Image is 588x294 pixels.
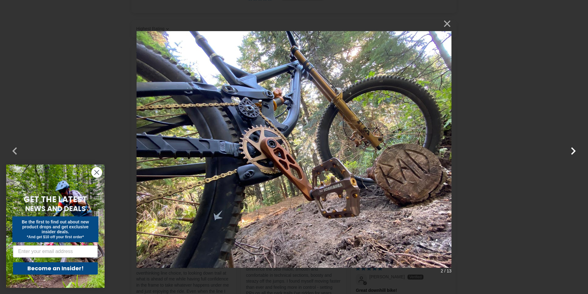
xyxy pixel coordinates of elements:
[13,245,98,258] input: Enter your email address
[27,235,84,239] span: *And get $10 off your first order*
[7,140,22,154] button: Previous (Left arrow key)
[91,167,102,178] button: Close dialog
[441,267,451,275] span: 2 / 13
[24,194,87,205] span: GET THE LATEST
[137,16,451,278] img: User picture
[13,262,98,275] button: Become an Insider!
[25,204,86,214] span: NEWS AND DEALS
[437,16,451,31] button: ×
[566,140,581,154] button: Next (Right arrow key)
[22,219,89,234] span: Be the first to find out about new product drops and get exclusive insider deals.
